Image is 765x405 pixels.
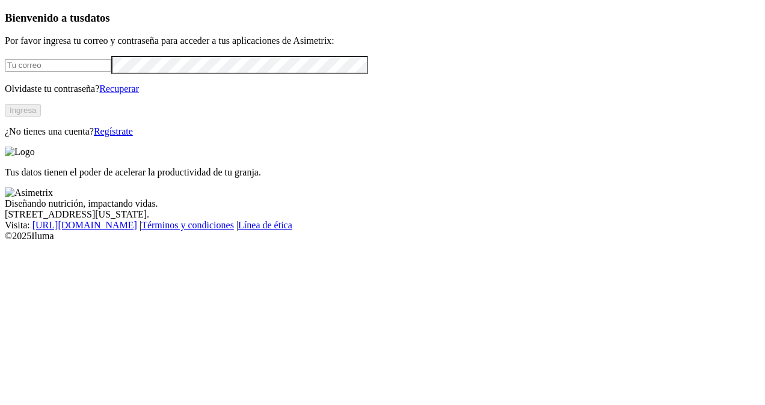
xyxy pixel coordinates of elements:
[5,35,760,46] p: Por favor ingresa tu correo y contraseña para acceder a tus aplicaciones de Asimetrix:
[94,126,133,136] a: Regístrate
[5,147,35,157] img: Logo
[84,11,110,24] span: datos
[5,220,760,231] div: Visita : | |
[238,220,292,230] a: Línea de ética
[141,220,234,230] a: Términos y condiciones
[5,59,111,72] input: Tu correo
[5,104,41,117] button: Ingresa
[5,231,760,242] div: © 2025 Iluma
[5,187,53,198] img: Asimetrix
[5,167,760,178] p: Tus datos tienen el poder de acelerar la productividad de tu granja.
[32,220,137,230] a: [URL][DOMAIN_NAME]
[5,11,760,25] h3: Bienvenido a tus
[5,209,760,220] div: [STREET_ADDRESS][US_STATE].
[5,126,760,137] p: ¿No tienes una cuenta?
[99,84,139,94] a: Recuperar
[5,198,760,209] div: Diseñando nutrición, impactando vidas.
[5,84,760,94] p: Olvidaste tu contraseña?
